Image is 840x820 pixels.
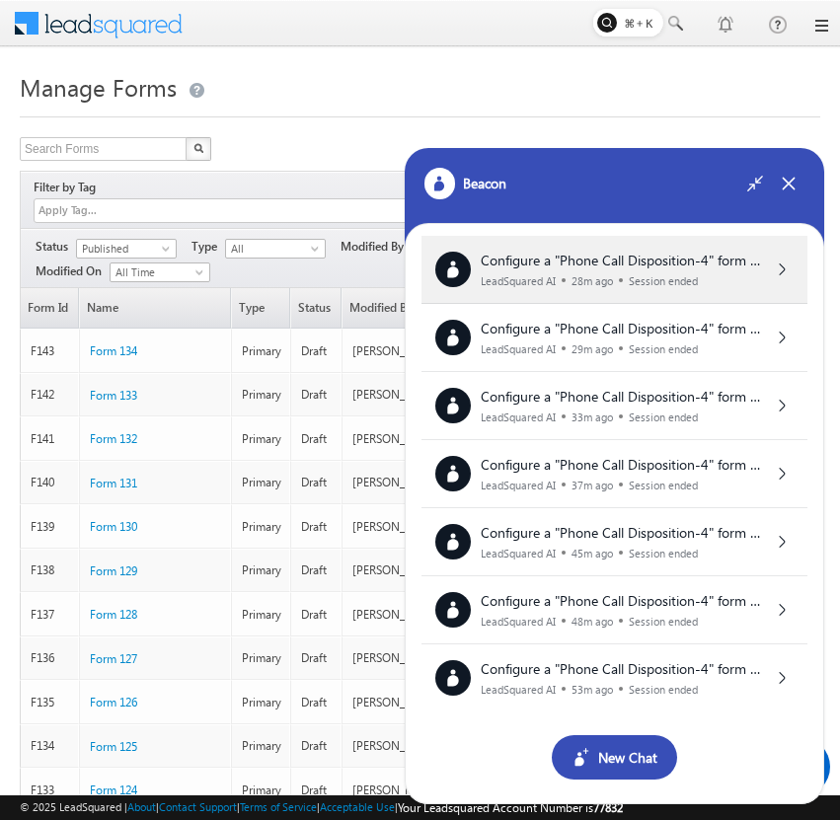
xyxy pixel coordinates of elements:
span: Type [232,288,289,329]
div: Draft [301,694,333,711]
div: F141 [31,430,70,448]
img: d_60004797649_company_0_60004797649 [34,104,83,129]
div: Primary [242,474,281,491]
span: All [226,240,320,258]
div: Primary [242,561,281,579]
a: Form 129 [90,562,137,580]
div: Draft [301,606,333,624]
div: Draft [301,782,333,799]
input: Apply Tag... [37,202,154,219]
div: Primary [242,430,281,448]
div: [PERSON_NAME] [352,606,477,624]
a: All [225,239,326,259]
div: F135 [31,694,70,711]
div: Draft [301,430,333,448]
span: Modified By [341,238,412,256]
div: Primary [242,782,281,799]
span: Form 128 [90,607,137,622]
a: Form Id [21,288,78,329]
img: Search [193,143,203,153]
a: Form 130 [90,518,137,536]
div: Draft [301,474,333,491]
a: Form 133 [90,387,137,405]
div: F133 [31,782,70,799]
span: All Time [111,263,204,281]
a: Form 127 [90,650,137,668]
div: Filter by Tag [34,177,103,198]
a: Form 128 [90,606,137,624]
div: Primary [242,694,281,711]
span: Manage Forms [20,71,177,103]
div: Draft [301,737,333,755]
div: F134 [31,737,70,755]
a: Form 134 [90,342,137,360]
span: Modified On [36,262,110,280]
textarea: Type your message and hit 'Enter' [26,183,360,591]
span: Form 132 [90,431,137,446]
span: Your Leadsquared Account Number is [398,800,623,815]
a: Name [80,288,230,329]
div: F138 [31,561,70,579]
a: Form 125 [90,738,137,756]
div: Minimize live chat window [324,10,371,57]
span: Form 134 [90,343,137,358]
div: [PERSON_NAME] [352,518,477,536]
a: Form 131 [90,475,137,492]
a: Acceptable Use [320,800,395,813]
div: [PERSON_NAME] [352,430,477,448]
div: [PERSON_NAME] [352,342,477,360]
span: Status [36,238,76,256]
span: Published [77,240,171,258]
div: Primary [242,649,281,667]
div: [PERSON_NAME] [352,561,477,579]
a: Published [76,239,177,259]
span: Status [291,288,341,329]
div: F143 [31,342,70,360]
div: F140 [31,474,70,491]
a: Form 132 [90,430,137,448]
div: Draft [301,561,333,579]
a: Contact Support [159,800,237,813]
div: Primary [242,518,281,536]
a: Terms of Service [240,800,317,813]
div: Chat with us now [103,104,332,129]
span: Form 126 [90,695,137,709]
div: [PERSON_NAME] [352,737,477,755]
div: Primary [242,342,281,360]
span: Form 124 [90,783,137,797]
div: Draft [301,342,333,360]
div: F137 [31,606,70,624]
a: Form 124 [90,782,137,799]
div: Primary [242,386,281,404]
div: [PERSON_NAME] [352,474,477,491]
em: Start Chat [268,608,358,634]
span: Form 130 [90,519,137,534]
span: © 2025 LeadSquared | | | | | [20,798,623,817]
div: Draft [301,649,333,667]
div: F142 [31,386,70,404]
div: Draft [301,518,333,536]
a: About [127,800,156,813]
a: All Time [110,262,210,282]
a: Modified By [343,288,485,329]
a: Form 126 [90,694,137,711]
div: [PERSON_NAME] [352,782,477,799]
span: Form 127 [90,651,137,666]
div: F136 [31,649,70,667]
span: Form 125 [90,739,137,754]
div: Draft [301,386,333,404]
div: [PERSON_NAME] [352,649,477,667]
div: Primary [242,606,281,624]
div: [PERSON_NAME] [352,386,477,404]
span: 77832 [593,800,623,815]
span: Form 129 [90,563,137,578]
div: [PERSON_NAME] [352,694,477,711]
span: Form 131 [90,476,137,490]
div: F139 [31,518,70,536]
span: Form 133 [90,388,137,403]
div: Primary [242,737,281,755]
span: Type [191,238,225,256]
